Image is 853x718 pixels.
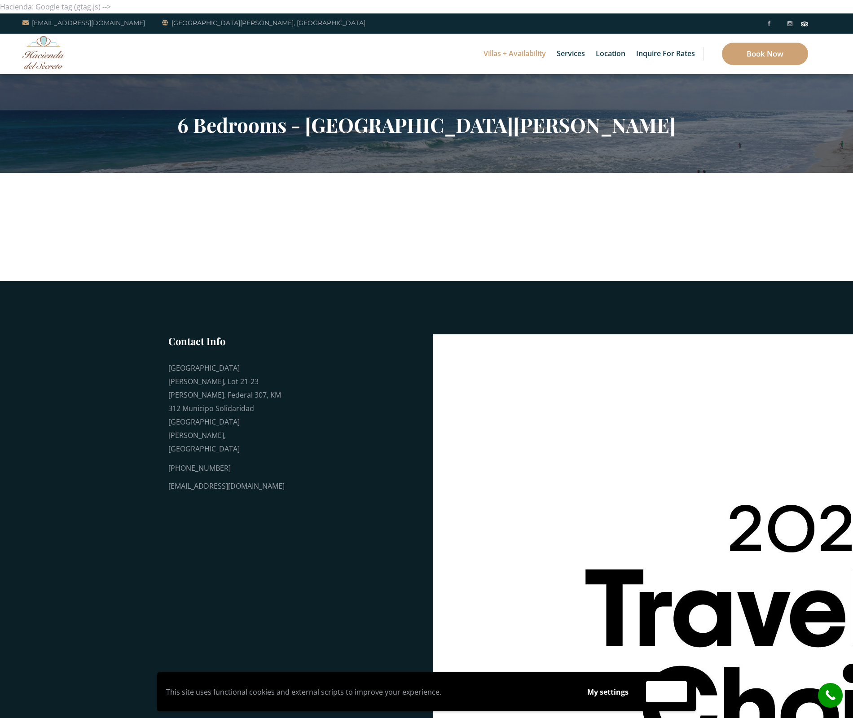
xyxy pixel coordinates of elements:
p: This site uses functional cookies and external scripts to improve your experience. [166,685,570,699]
div: [GEOGRAPHIC_DATA][PERSON_NAME], Lot 21-23 [PERSON_NAME]. Federal 307, KM 312 Municipo Solidaridad... [168,361,285,455]
img: Tripadvisor_logomark.svg [801,22,808,26]
a: [EMAIL_ADDRESS][DOMAIN_NAME] [22,18,145,28]
div: [EMAIL_ADDRESS][DOMAIN_NAME] [168,479,285,493]
div: [PHONE_NUMBER] [168,461,285,475]
button: My settings [579,682,637,702]
img: Awesome Logo [22,36,65,69]
a: Villas + Availability [479,34,550,74]
h3: Contact Info [168,334,285,348]
a: call [818,683,843,708]
a: Services [552,34,589,74]
a: [GEOGRAPHIC_DATA][PERSON_NAME], [GEOGRAPHIC_DATA] [162,18,365,28]
a: Book Now [722,43,808,65]
button: Accept [646,681,687,702]
i: call [820,685,840,705]
a: Inquire for Rates [632,34,699,74]
a: Location [591,34,630,74]
h2: 6 Bedrooms - [GEOGRAPHIC_DATA][PERSON_NAME] [164,113,689,136]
